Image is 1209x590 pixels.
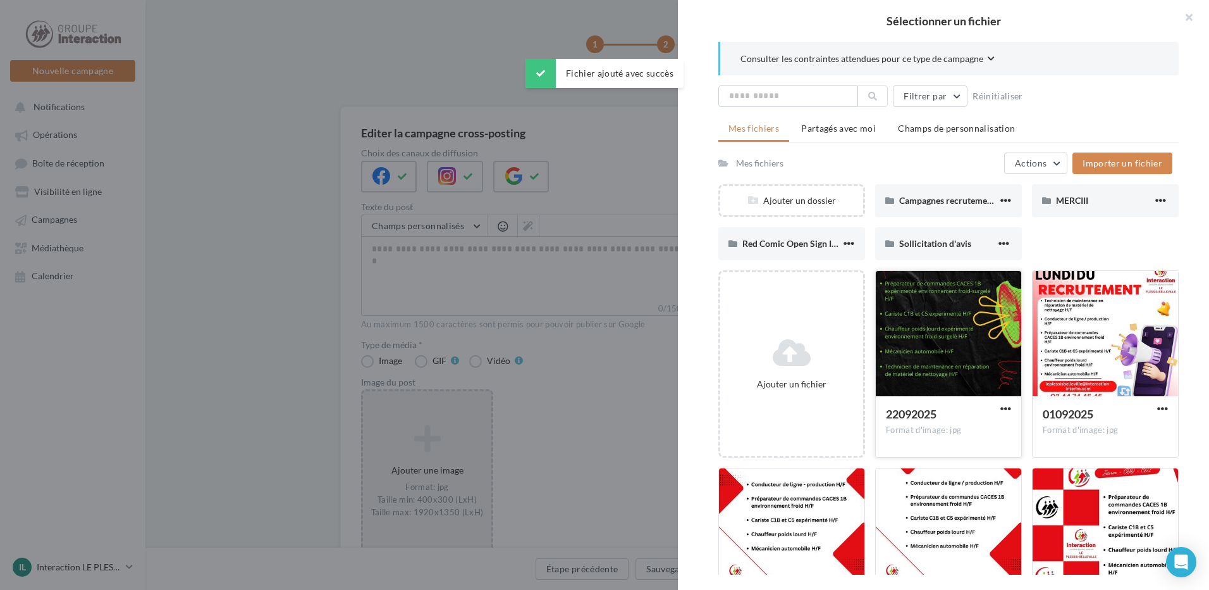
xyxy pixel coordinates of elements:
button: Consulter les contraintes attendues pour ce type de campagne [740,52,995,68]
span: Partagés avec moi [801,123,876,134]
div: Format d'image: jpg [886,425,1011,436]
div: Ajouter un fichier [725,378,858,391]
div: Mes fichiers [736,157,783,170]
span: Importer un fichier [1083,158,1162,168]
span: Consulter les contraintes attendues pour ce type de campagne [740,53,983,65]
span: 01092025 [1043,407,1093,421]
span: Mes fichiers [728,123,779,134]
span: Actions [1015,158,1046,168]
h2: Sélectionner un fichier [698,15,1189,27]
div: Format d'image: jpg [1043,425,1168,436]
button: Actions [1004,153,1067,174]
span: Red Comic Open Sign Instagram Post [742,238,888,249]
div: Ajouter un dossier [720,194,863,207]
button: Réinitialiser [967,89,1028,104]
span: Champs de personnalisation [898,123,1015,134]
span: 22092025 [886,407,936,421]
button: Importer un fichier [1072,153,1172,174]
button: Filtrer par [893,85,967,107]
div: Fichier ajouté avec succès [525,59,684,88]
span: Sollicitation d'avis [899,238,971,249]
div: Open Intercom Messenger [1166,547,1196,577]
span: Campagnes recrutements [899,195,999,206]
span: MERCIII [1056,195,1088,206]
